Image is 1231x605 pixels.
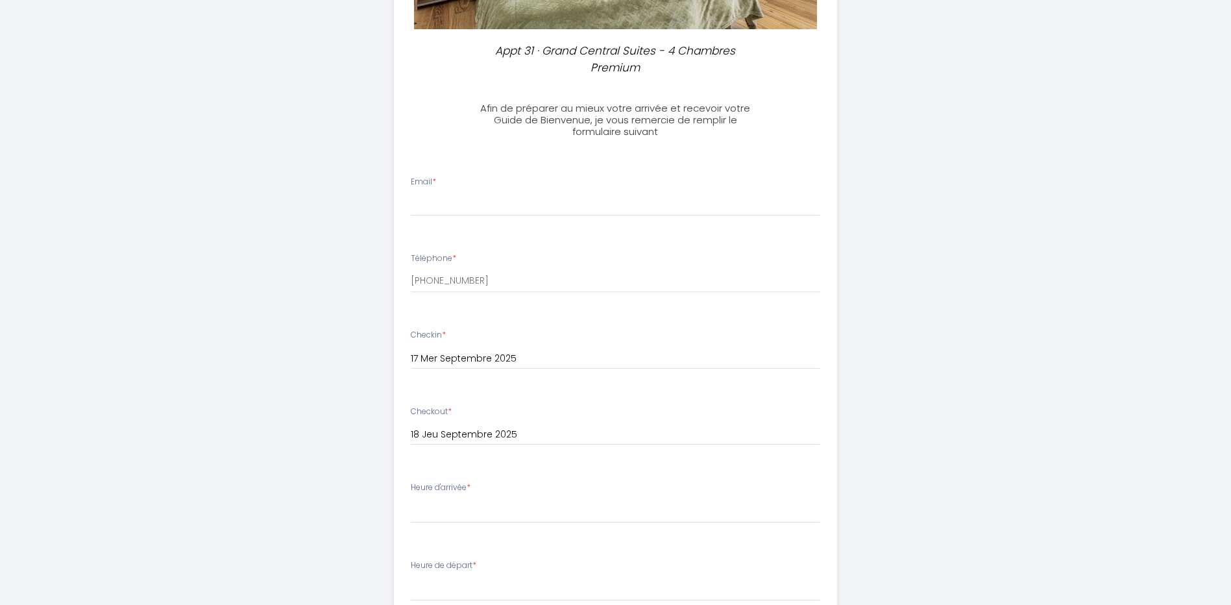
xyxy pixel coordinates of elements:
label: Email [411,176,436,188]
label: Heure de départ [411,560,476,572]
p: Appt 31 · Grand Central Suites - 4 Chambres Premium [477,42,755,77]
label: Checkin [411,329,446,341]
label: Téléphone [411,253,456,265]
label: Checkout [411,406,452,418]
label: Heure d'arrivée [411,482,470,494]
h3: Afin de préparer au mieux votre arrivée et recevoir votre Guide de Bienvenue, je vous remercie de... [471,103,760,138]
